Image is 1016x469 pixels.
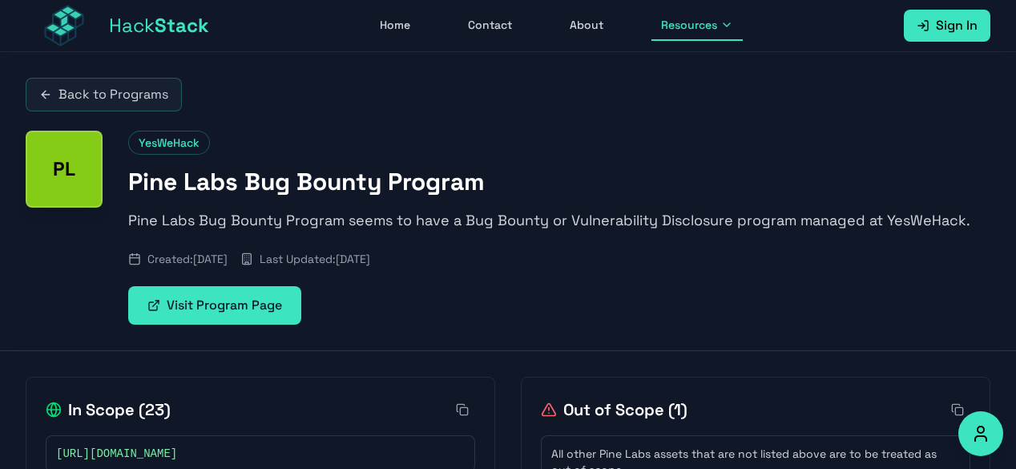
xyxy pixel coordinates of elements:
button: Accessibility Options [958,411,1003,456]
span: Created: [DATE] [147,251,228,267]
h2: In Scope ( 23 ) [46,398,171,421]
a: About [560,10,613,41]
a: Home [370,10,420,41]
div: Pine Labs Bug Bounty Program [26,131,103,208]
span: YesWeHack [128,131,210,155]
a: Sign In [904,10,990,42]
span: [URL][DOMAIN_NAME] [56,446,177,462]
h1: Pine Labs Bug Bounty Program [128,168,990,196]
a: Contact [458,10,522,41]
span: Stack [155,13,209,38]
h2: Out of Scope ( 1 ) [541,398,687,421]
button: Resources [651,10,743,41]
span: Sign In [936,16,978,35]
span: Resources [661,17,717,33]
a: Visit Program Page [128,286,301,325]
p: Pine Labs Bug Bounty Program seems to have a Bug Bounty or Vulnerability Disclosure program manag... [128,209,990,232]
button: Copy all in-scope items [450,397,475,423]
button: Copy all out-of-scope items [945,397,970,423]
span: Hack [109,13,209,38]
a: Back to Programs [26,78,182,111]
span: Last Updated: [DATE] [260,251,370,267]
